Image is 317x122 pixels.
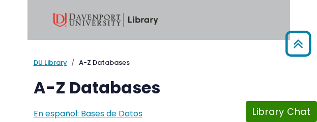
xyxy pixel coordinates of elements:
nav: breadcrumb [34,58,284,68]
a: DU Library [34,58,67,67]
a: Back to Top [282,35,314,52]
img: Davenport University Library [53,13,158,27]
a: En español: Bases de Datos [34,108,142,119]
button: Library Chat [246,101,317,122]
h1: A-Z Databases [34,78,284,97]
li: A-Z Databases [67,58,130,68]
